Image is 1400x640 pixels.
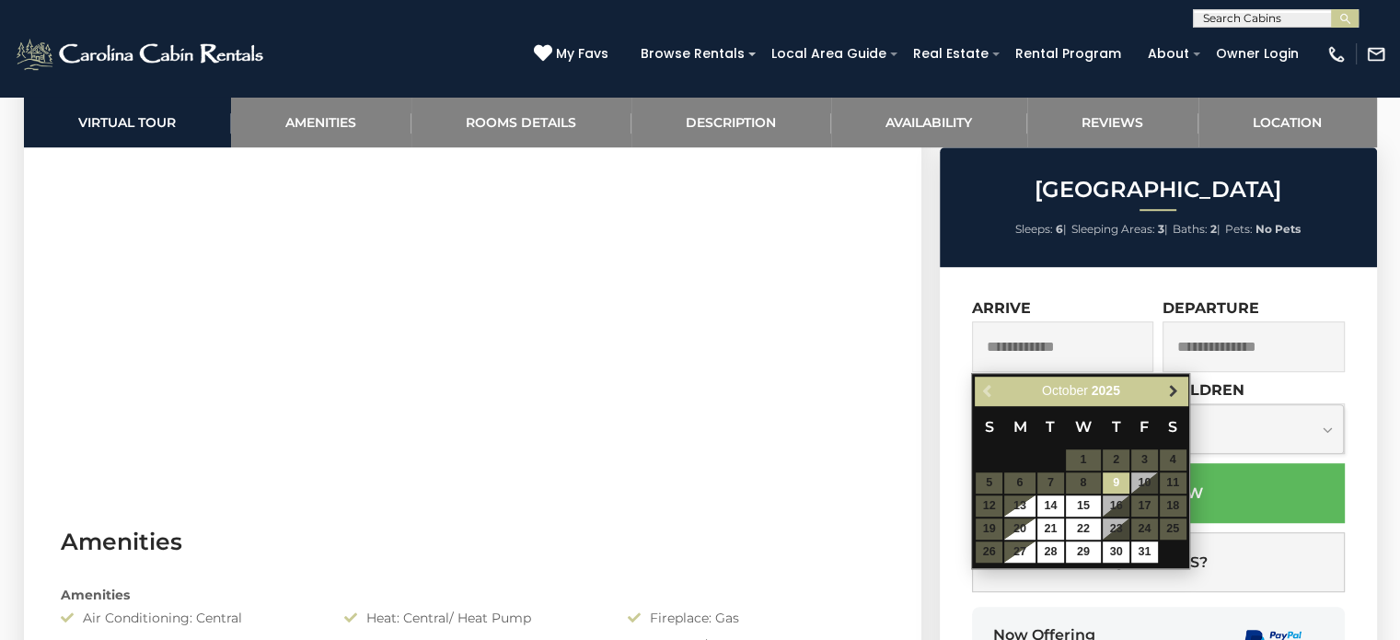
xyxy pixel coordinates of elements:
span: Saturday [1168,418,1177,436]
span: Pets: [1225,222,1253,236]
h3: Amenities [61,526,885,558]
strong: 2 [1210,222,1217,236]
div: Heat: Central/ Heat Pump [330,609,614,627]
span: Sunday [985,418,994,436]
a: 27 [1004,541,1036,563]
span: Sleeping Areas: [1071,222,1155,236]
a: 9 [1103,472,1129,494]
a: Rental Program [1006,40,1130,68]
span: Friday [1140,418,1149,436]
a: Next [1162,379,1185,402]
a: 30 [1103,541,1129,563]
label: Children [1163,381,1244,399]
a: 31 [1131,541,1158,563]
a: Rooms Details [411,97,631,147]
span: Tuesday [1046,418,1055,436]
a: 13 [1004,495,1036,517]
a: Location [1198,97,1377,147]
span: Next [1166,384,1181,399]
a: About [1139,40,1198,68]
a: 14 [1037,495,1064,517]
img: phone-regular-white.png [1326,44,1347,64]
div: Air Conditioning: Central [47,609,330,627]
a: Owner Login [1207,40,1308,68]
span: My Favs [556,44,608,64]
label: Departure [1163,299,1259,317]
div: Amenities [47,586,898,604]
a: 28 [1037,541,1064,563]
a: My Favs [534,44,613,64]
span: 2025 [1092,383,1120,398]
img: mail-regular-white.png [1366,44,1386,64]
a: Real Estate [904,40,998,68]
a: 22 [1066,518,1101,540]
a: 15 [1066,495,1101,517]
span: Monday [1012,418,1026,436]
a: 20 [1004,518,1036,540]
li: | [1015,217,1067,241]
span: Thursday [1112,418,1121,436]
strong: No Pets [1255,222,1301,236]
div: Fireplace: Gas [614,609,897,627]
a: Availability [831,97,1027,147]
a: Local Area Guide [762,40,896,68]
a: Reviews [1027,97,1198,147]
span: Baths: [1173,222,1208,236]
a: Browse Rentals [631,40,754,68]
span: Sleeps: [1015,222,1053,236]
a: 21 [1037,518,1064,540]
h2: [GEOGRAPHIC_DATA] [944,178,1372,202]
img: White-1-2.png [14,36,269,73]
li: | [1071,217,1168,241]
a: 29 [1066,541,1101,563]
li: | [1173,217,1221,241]
span: Wednesday [1075,418,1092,436]
strong: 6 [1056,222,1063,236]
span: October [1042,383,1088,398]
a: Virtual Tour [24,97,231,147]
strong: 3 [1158,222,1164,236]
a: Description [631,97,831,147]
a: Amenities [231,97,411,147]
label: Arrive [972,299,1031,317]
